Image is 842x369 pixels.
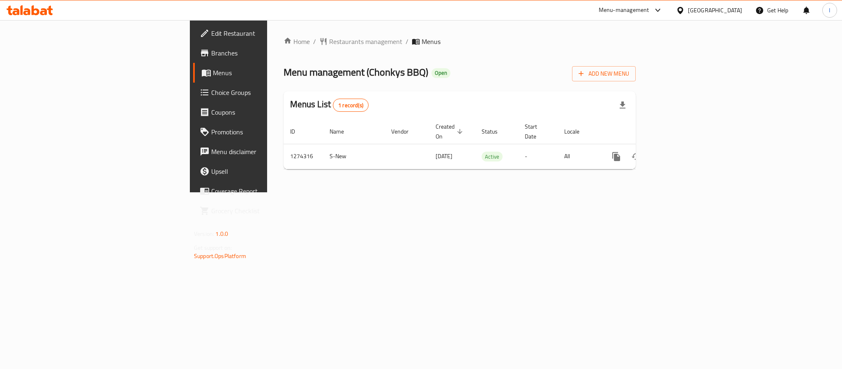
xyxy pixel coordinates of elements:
[422,37,441,46] span: Menus
[436,122,465,141] span: Created On
[284,119,692,169] table: enhanced table
[194,242,232,253] span: Get support on:
[215,228,228,239] span: 1.0.0
[329,37,402,46] span: Restaurants management
[193,63,330,83] a: Menus
[193,122,330,142] a: Promotions
[319,37,402,46] a: Restaurants management
[330,127,355,136] span: Name
[391,127,419,136] span: Vendor
[211,206,324,216] span: Grocery Checklist
[193,83,330,102] a: Choice Groups
[284,63,428,81] span: Menu management ( Chonkys BBQ )
[323,144,385,169] td: S-New
[406,37,408,46] li: /
[613,95,632,115] div: Export file
[211,88,324,97] span: Choice Groups
[829,6,830,15] span: I
[482,152,503,161] span: Active
[193,102,330,122] a: Coupons
[193,23,330,43] a: Edit Restaurant
[572,66,636,81] button: Add New Menu
[193,142,330,161] a: Menu disclaimer
[211,147,324,157] span: Menu disclaimer
[333,101,368,109] span: 1 record(s)
[431,68,450,78] div: Open
[482,127,508,136] span: Status
[626,147,646,166] button: Change Status
[211,48,324,58] span: Branches
[193,43,330,63] a: Branches
[599,5,649,15] div: Menu-management
[688,6,742,15] div: [GEOGRAPHIC_DATA]
[211,127,324,137] span: Promotions
[213,68,324,78] span: Menus
[284,37,636,46] nav: breadcrumb
[579,69,629,79] span: Add New Menu
[193,201,330,221] a: Grocery Checklist
[607,147,626,166] button: more
[194,228,214,239] span: Version:
[211,107,324,117] span: Coupons
[211,186,324,196] span: Coverage Report
[193,161,330,181] a: Upsell
[194,251,246,261] a: Support.OpsPlatform
[193,181,330,201] a: Coverage Report
[558,144,600,169] td: All
[211,166,324,176] span: Upsell
[518,144,558,169] td: -
[564,127,590,136] span: Locale
[525,122,548,141] span: Start Date
[290,98,369,112] h2: Menus List
[436,151,452,161] span: [DATE]
[431,69,450,76] span: Open
[600,119,692,144] th: Actions
[211,28,324,38] span: Edit Restaurant
[333,99,369,112] div: Total records count
[290,127,306,136] span: ID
